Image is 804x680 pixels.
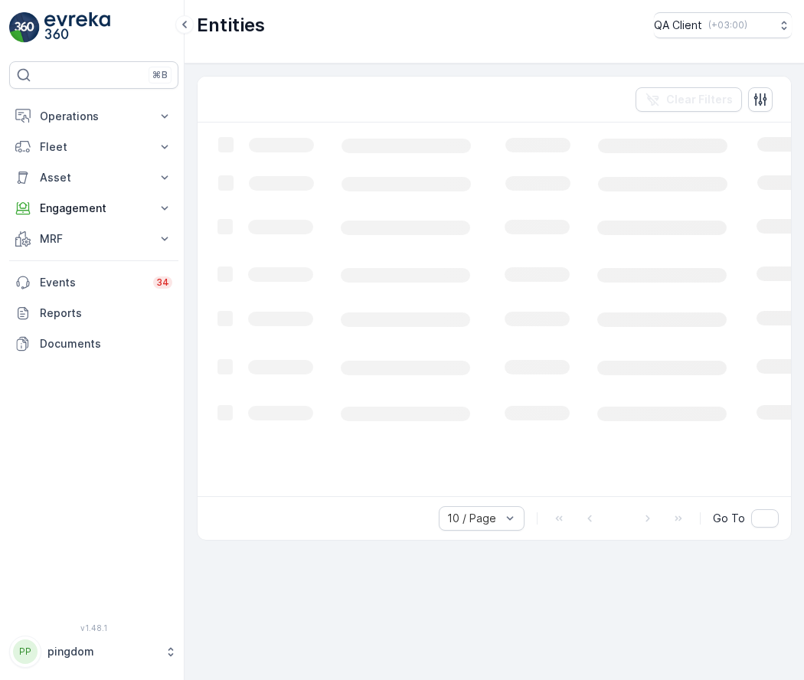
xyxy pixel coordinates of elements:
[9,329,178,359] a: Documents
[708,19,747,31] p: ( +03:00 )
[44,12,110,43] img: logo_light-DOdMpM7g.png
[156,276,169,289] p: 34
[40,201,148,216] p: Engagement
[9,636,178,668] button: PPpingdom
[654,18,702,33] p: QA Client
[636,87,742,112] button: Clear Filters
[9,267,178,298] a: Events34
[713,511,745,526] span: Go To
[654,12,792,38] button: QA Client(+03:00)
[40,170,148,185] p: Asset
[9,101,178,132] button: Operations
[9,193,178,224] button: Engagement
[666,92,733,107] p: Clear Filters
[40,231,148,247] p: MRF
[40,109,148,124] p: Operations
[152,69,168,81] p: ⌘B
[40,306,172,321] p: Reports
[40,275,144,290] p: Events
[197,13,265,38] p: Entities
[9,12,40,43] img: logo
[9,132,178,162] button: Fleet
[47,644,157,659] p: pingdom
[9,162,178,193] button: Asset
[13,639,38,664] div: PP
[40,336,172,351] p: Documents
[9,298,178,329] a: Reports
[9,224,178,254] button: MRF
[9,623,178,633] span: v 1.48.1
[40,139,148,155] p: Fleet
